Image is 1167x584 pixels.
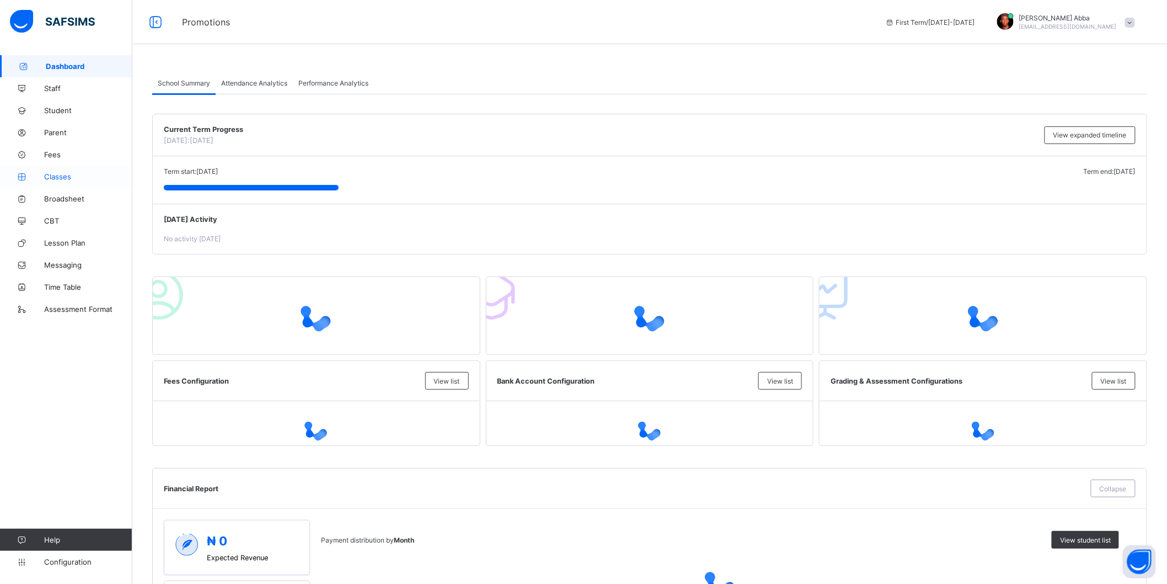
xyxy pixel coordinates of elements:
span: View list [1101,377,1127,385]
span: Financial Report [164,485,1085,493]
span: session/term information [885,18,975,26]
span: Payment distribution by [321,536,414,544]
b: Month [394,536,414,544]
span: Staff [44,84,132,93]
span: Attendance Analytics [221,79,287,87]
span: No activity [DATE] [164,235,221,243]
span: ₦ 0 [207,534,227,548]
span: View list [434,377,460,385]
span: Configuration [44,558,132,566]
span: [PERSON_NAME] Abba [1019,14,1117,22]
span: Expected Revenue [207,554,268,562]
span: Promotions [182,17,869,28]
button: Open asap [1123,545,1156,578]
span: Current Term Progress [164,125,1039,134]
span: Dashboard [46,62,132,71]
span: Grading & Assessment Configurations [831,377,1086,385]
span: Term start: [DATE] [164,167,218,176]
span: Time Table [44,283,132,291]
span: Performance Analytics [298,79,368,87]
div: RabeAbba [986,13,1141,31]
span: [DATE]: [DATE] [164,136,213,145]
span: Lesson Plan [44,238,132,247]
span: Help [44,535,132,544]
span: View expanded timeline [1053,131,1127,139]
span: [EMAIL_ADDRESS][DOMAIN_NAME] [1019,23,1117,30]
span: CBT [44,216,132,225]
span: Fees [44,150,132,159]
img: expected-2.4343d3e9d0c965b919479240f3db56ac.svg [175,534,199,556]
span: Fees Configuration [164,377,420,385]
span: Classes [44,172,132,181]
span: School Summary [158,79,210,87]
span: Parent [44,128,132,137]
span: Broadsheet [44,194,132,203]
span: View student list [1060,536,1111,544]
span: Messaging [44,261,132,269]
span: Assessment Format [44,305,132,314]
span: View list [767,377,793,385]
span: [DATE] Activity [164,215,1136,224]
span: Collapse [1100,485,1127,493]
span: Bank Account Configuration [497,377,753,385]
span: Student [44,106,132,115]
span: Term end: [DATE] [1084,167,1136,176]
img: safsims [10,10,95,33]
